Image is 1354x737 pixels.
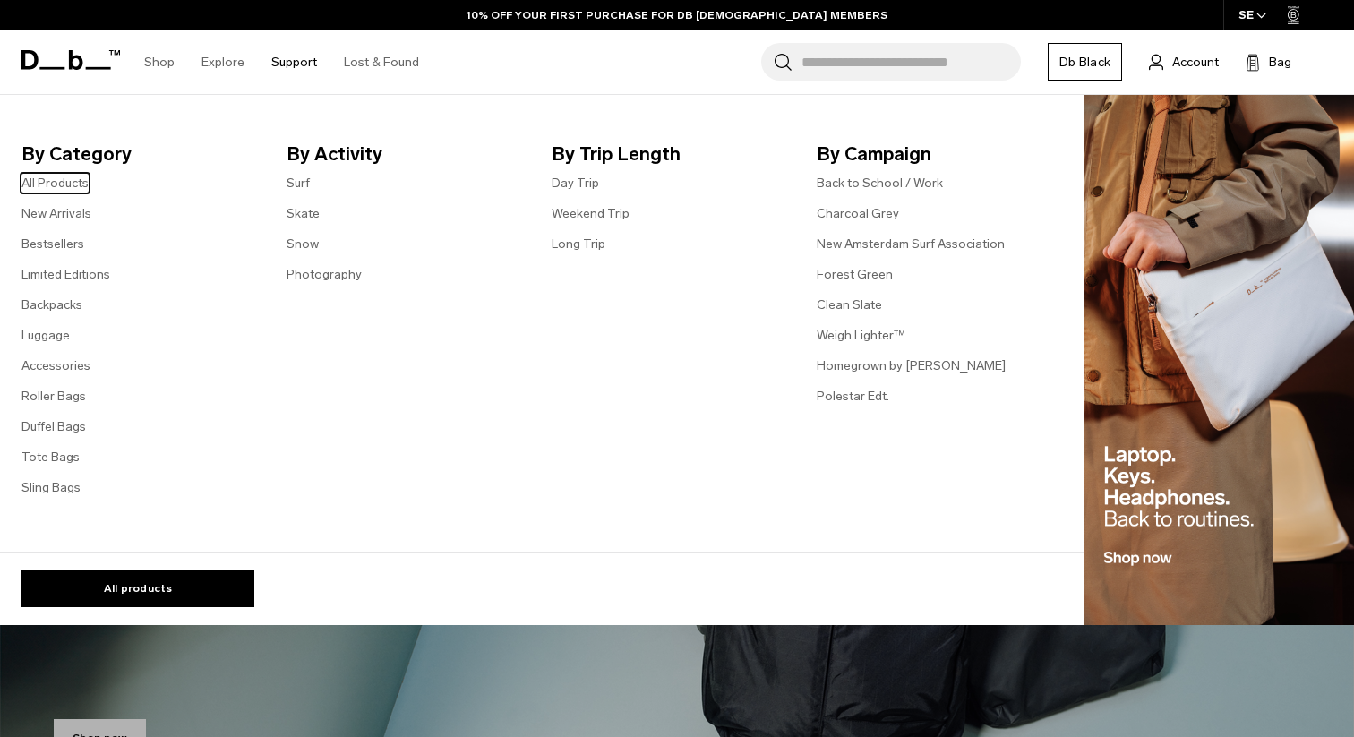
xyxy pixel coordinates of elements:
[552,204,630,223] a: Weekend Trip
[21,387,86,406] a: Roller Bags
[817,174,943,193] a: Back to School / Work
[552,174,599,193] a: Day Trip
[552,235,605,253] a: Long Trip
[21,174,89,193] a: All Products
[287,204,320,223] a: Skate
[21,204,91,223] a: New Arrivals
[21,448,80,467] a: Tote Bags
[817,296,882,314] a: Clean Slate
[287,265,362,284] a: Photography
[817,265,893,284] a: Forest Green
[21,296,82,314] a: Backpacks
[1172,53,1219,72] span: Account
[287,235,319,253] a: Snow
[21,417,86,436] a: Duffel Bags
[21,478,81,497] a: Sling Bags
[467,7,887,23] a: 10% OFF YOUR FIRST PURCHASE FOR DB [DEMOGRAPHIC_DATA] MEMBERS
[344,30,419,94] a: Lost & Found
[1084,95,1354,626] img: Db
[1269,53,1291,72] span: Bag
[817,204,899,223] a: Charcoal Grey
[1048,43,1122,81] a: Db Black
[817,356,1006,375] a: Homegrown by [PERSON_NAME]
[817,387,889,406] a: Polestar Edt.
[21,235,84,253] a: Bestsellers
[817,140,1053,168] span: By Campaign
[287,174,310,193] a: Surf
[21,140,258,168] span: By Category
[21,265,110,284] a: Limited Editions
[271,30,317,94] a: Support
[21,326,70,345] a: Luggage
[552,140,788,168] span: By Trip Length
[817,326,905,345] a: Weigh Lighter™
[201,30,244,94] a: Explore
[287,140,523,168] span: By Activity
[21,356,90,375] a: Accessories
[1149,51,1219,73] a: Account
[1246,51,1291,73] button: Bag
[131,30,433,94] nav: Main Navigation
[21,570,254,607] a: All products
[144,30,175,94] a: Shop
[817,235,1005,253] a: New Amsterdam Surf Association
